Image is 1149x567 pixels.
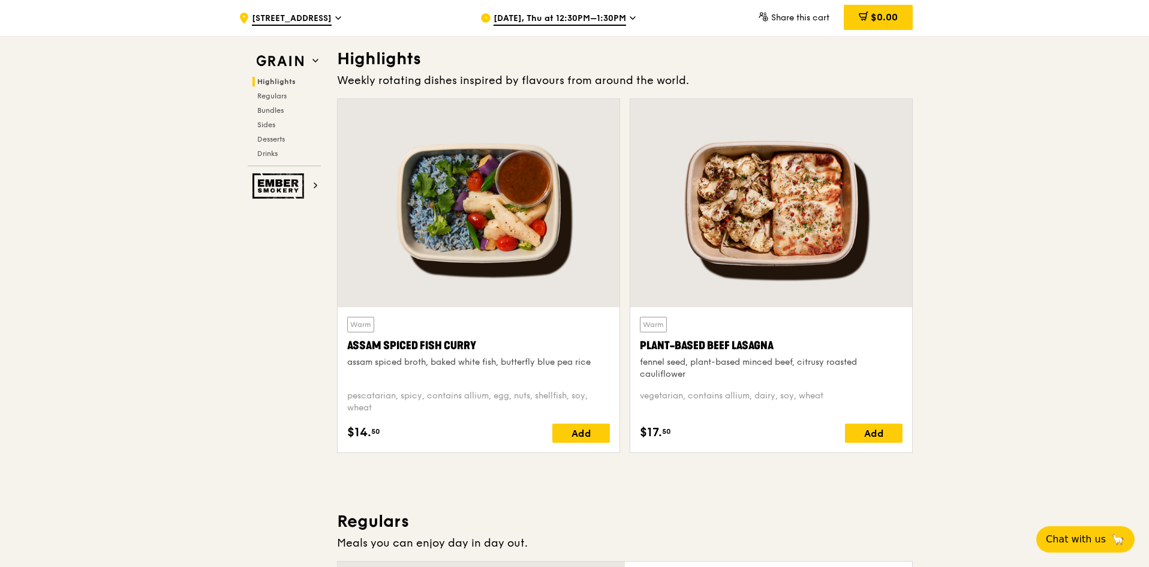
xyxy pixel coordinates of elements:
div: Meals you can enjoy day in day out. [337,535,913,551]
div: vegetarian, contains allium, dairy, soy, wheat [640,390,903,414]
span: 50 [662,427,671,436]
button: Chat with us🦙 [1036,526,1135,553]
span: $14. [347,424,371,442]
span: Chat with us [1046,532,1106,547]
span: Highlights [257,77,296,86]
div: Weekly rotating dishes inspired by flavours from around the world. [337,72,913,89]
span: Drinks [257,149,278,158]
span: $17. [640,424,662,442]
span: Bundles [257,106,284,115]
div: pescatarian, spicy, contains allium, egg, nuts, shellfish, soy, wheat [347,390,610,414]
span: Desserts [257,135,285,143]
div: Warm [347,317,374,332]
div: Add [552,424,610,443]
img: Ember Smokery web logo [252,173,308,199]
span: [STREET_ADDRESS] [252,13,332,26]
div: Assam Spiced Fish Curry [347,337,610,354]
span: 🦙 [1111,532,1125,547]
span: Regulars [257,92,287,100]
div: Warm [640,317,667,332]
span: 50 [371,427,380,436]
h3: Highlights [337,48,913,70]
div: fennel seed, plant-based minced beef, citrusy roasted cauliflower [640,356,903,380]
img: Grain web logo [252,50,308,72]
div: Add [845,424,903,443]
span: $0.00 [871,11,898,23]
span: [DATE], Thu at 12:30PM–1:30PM [494,13,626,26]
div: assam spiced broth, baked white fish, butterfly blue pea rice [347,356,610,368]
h3: Regulars [337,511,913,532]
div: Plant-Based Beef Lasagna [640,337,903,354]
span: Sides [257,121,275,129]
span: Share this cart [771,13,829,23]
